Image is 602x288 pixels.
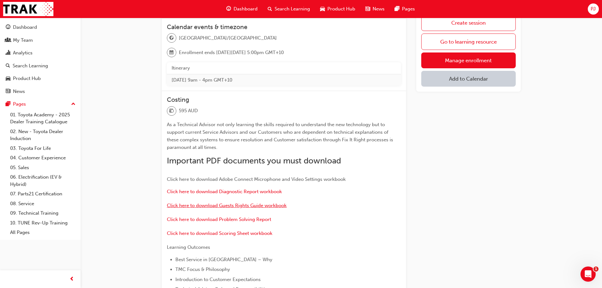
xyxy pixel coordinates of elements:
[268,5,272,13] span: search-icon
[169,49,174,57] span: calendar-icon
[3,20,78,98] button: DashboardMy TeamAnalyticsSearch LearningProduct HubNews
[13,24,37,31] div: Dashboard
[167,244,210,250] span: Learning Outcomes
[169,34,174,42] span: globe-icon
[315,3,360,15] a: car-iconProduct Hub
[395,5,399,13] span: pages-icon
[167,74,401,86] td: [DATE] 9am - 4pm GMT+10
[6,50,10,56] span: chart-icon
[8,172,78,189] a: 06. Electrification (EV & Hybrid)
[6,89,10,95] span: news-icon
[6,63,10,69] span: search-icon
[390,3,420,15] a: pages-iconPages
[3,60,78,72] a: Search Learning
[167,122,394,150] span: As a Technical Advisor not only learning the skills required to understand the new technology but...
[421,15,516,31] a: Create session
[13,62,48,70] div: Search Learning
[8,163,78,173] a: 05. Sales
[179,49,284,56] span: Enrollment ends [DATE][DATE] 5:00pm GMT+10
[167,62,401,74] th: Itinerary
[593,267,599,272] span: 1
[8,189,78,199] a: 07. Parts21 Certification
[175,257,272,262] span: Best Service in [GEOGRAPHIC_DATA] – Why
[234,5,258,13] span: Dashboard
[588,3,599,15] button: PJ
[70,275,74,283] span: prev-icon
[226,5,231,13] span: guage-icon
[8,153,78,163] a: 04. Customer Experience
[13,75,41,82] div: Product Hub
[373,5,385,13] span: News
[179,107,198,114] span: 595 AUD
[402,5,415,13] span: Pages
[421,34,516,50] a: Go to learning resource
[221,3,263,15] a: guage-iconDashboard
[263,3,315,15] a: search-iconSearch Learning
[327,5,355,13] span: Product Hub
[6,38,10,43] span: people-icon
[71,100,76,108] span: up-icon
[8,127,78,144] a: 02. New - Toyota Dealer Induction
[179,34,277,42] span: [GEOGRAPHIC_DATA]/[GEOGRAPHIC_DATA]
[8,144,78,153] a: 03. Toyota For Life
[3,21,78,33] a: Dashboard
[365,5,370,13] span: news-icon
[3,73,78,84] a: Product Hub
[275,5,310,13] span: Search Learning
[167,23,401,31] h3: Calendar events & timezone
[3,86,78,97] a: News
[8,110,78,127] a: 01. Toyota Academy - 2025 Dealer Training Catalogue
[13,101,26,108] div: Pages
[581,267,596,282] iframe: Intercom live chat
[169,107,174,115] span: money-icon
[320,5,325,13] span: car-icon
[175,277,261,282] span: Introduction to Customer Expectations
[167,96,401,103] h3: Costing
[3,98,78,110] button: Pages
[13,88,25,95] div: News
[6,101,10,107] span: pages-icon
[3,34,78,46] a: My Team
[167,203,287,208] a: Click here to download Guests Rights Guide workbook
[3,2,53,16] img: Trak
[360,3,390,15] a: news-iconNews
[8,208,78,218] a: 09. Technical Training
[167,156,341,166] span: Important PDF documents you must download
[6,76,10,82] span: car-icon
[591,5,596,13] span: PJ
[167,230,272,236] a: Click here to download Scoring Sheet workbook
[167,217,271,222] a: Click here to download Problem Solving Report
[3,47,78,59] a: Analytics
[13,49,33,57] div: Analytics
[8,218,78,228] a: 10. TUNE Rev-Up Training
[6,25,10,30] span: guage-icon
[175,267,230,272] span: TMC Focus & Philosophy
[421,52,516,68] a: Manage enrollment
[13,37,33,44] div: My Team
[421,71,516,87] button: Add to Calendar
[8,228,78,237] a: All Pages
[167,176,346,182] span: Click here to download Adobe Connect Microphone and Video Settings workbook
[167,189,282,194] a: Click here to download Diagnostic Report workbook
[8,199,78,209] a: 08. Service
